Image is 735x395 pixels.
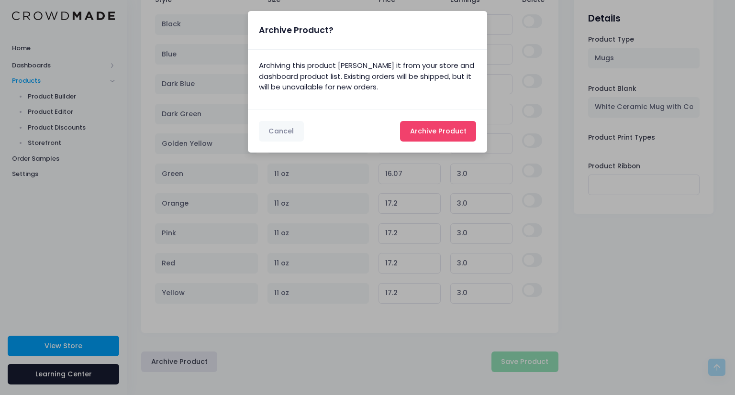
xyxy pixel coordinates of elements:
[259,24,334,36] h3: Archive Product?
[400,121,476,142] button: Archive Product
[259,60,477,92] p: Archiving this product [PERSON_NAME] it from your store and dashboard product list. Existing orde...
[460,22,476,38] div: Close
[259,121,304,142] button: Cancel
[410,126,467,136] span: Archive Product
